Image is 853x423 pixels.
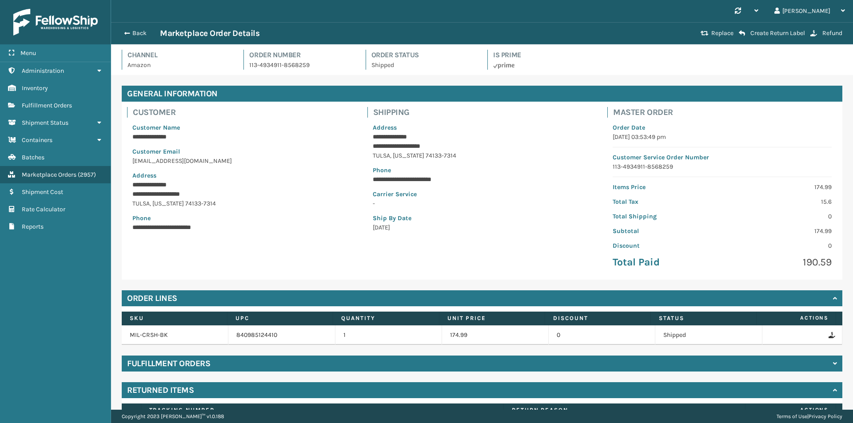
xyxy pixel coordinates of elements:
p: [DATE] [373,223,592,232]
label: UPC [235,314,325,322]
h4: Order Lines [127,293,177,304]
td: 0 [549,325,655,345]
button: Create Return Label [736,29,808,37]
span: Shipment Status [22,119,68,127]
p: Total Shipping [613,212,717,221]
p: Amazon [128,60,233,70]
p: Items Price [613,182,717,192]
td: 174.99 [442,325,549,345]
p: Ship By Date [373,213,592,223]
p: Discount [613,241,717,250]
button: Refund [808,29,845,37]
h4: Channel [128,50,233,60]
label: Tracking number [149,406,495,414]
p: Phone [132,213,351,223]
h4: Shipping [373,107,597,118]
i: Create Return Label [739,30,745,37]
p: 113-4934911-8568259 [613,162,832,171]
span: Containers [22,136,52,144]
span: Fulfillment Orders [22,102,72,109]
span: Rate Calculator [22,206,65,213]
a: MIL-CRSH-BK [130,331,168,339]
p: Subtotal [613,226,717,236]
h4: Is Prime [493,50,598,60]
span: ( 2957 ) [78,171,96,178]
h3: Marketplace Order Details [160,28,259,39]
p: Carrier Service [373,190,592,199]
p: 15.6 [728,197,832,206]
p: Customer Email [132,147,351,156]
span: Shipment Cost [22,188,63,196]
span: Menu [20,49,36,57]
p: 190.59 [728,256,832,269]
span: Batches [22,154,44,161]
span: Address [373,124,397,131]
h4: Master Order [613,107,837,118]
p: 0 [728,241,832,250]
p: Total Tax [613,197,717,206]
label: Quantity [341,314,430,322]
div: | [777,410,842,423]
p: TULSA , [US_STATE] 74133-7314 [373,151,592,160]
p: TULSA , [US_STATE] 74133-7314 [132,199,351,208]
p: 0 [728,212,832,221]
h4: General Information [122,86,842,102]
td: 840985124410 [228,325,335,345]
p: 174.99 [728,182,832,192]
span: Administration [22,67,64,75]
label: SKU [130,314,219,322]
p: Order Date [613,123,832,132]
p: [DATE] 03:53:49 pm [613,132,832,142]
label: Return Reason [512,406,737,414]
i: Replace [701,30,709,36]
h4: Customer [133,107,357,118]
i: Refund [810,30,817,36]
label: Status [659,314,748,322]
p: Copyright 2023 [PERSON_NAME]™ v 1.0.188 [122,410,224,423]
p: 113-4934911-8568259 [249,60,355,70]
h4: Returned Items [127,385,194,395]
span: Inventory [22,84,48,92]
p: Customer Name [132,123,351,132]
p: Customer Service Order Number [613,153,832,162]
p: [EMAIL_ADDRESS][DOMAIN_NAME] [132,156,351,166]
span: Actions [759,311,834,325]
span: Address [132,172,156,179]
span: Reports [22,223,44,230]
p: 174.99 [728,226,832,236]
label: Discount [553,314,642,322]
td: 1 [335,325,442,345]
span: Marketplace Orders [22,171,76,178]
label: Unit Price [447,314,537,322]
p: Total Paid [613,256,717,269]
h4: Order Number [249,50,355,60]
p: - [373,199,592,208]
h4: Fulfillment Orders [127,358,210,369]
img: logo [13,9,98,36]
button: Replace [698,29,736,37]
i: Refund Order Line [829,332,834,338]
p: Phone [373,166,592,175]
a: Terms of Use [777,413,807,419]
p: Shipped [371,60,477,70]
a: Privacy Policy [809,413,842,419]
h4: Order Status [371,50,477,60]
button: Back [119,29,160,37]
td: Shipped [655,325,762,345]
